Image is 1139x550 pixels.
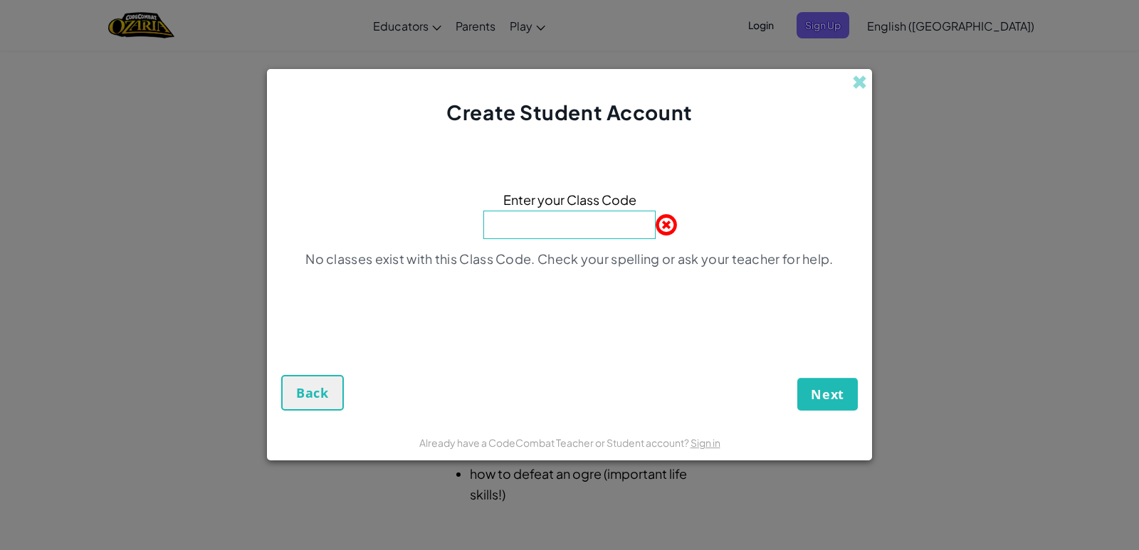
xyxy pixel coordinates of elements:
button: Back [281,375,344,411]
span: Create Student Account [446,100,692,125]
span: Next [811,386,844,403]
span: Already have a CodeCombat Teacher or Student account? [419,436,691,449]
span: Enter your Class Code [503,189,636,210]
span: Back [296,384,329,401]
button: Next [797,378,858,411]
p: No classes exist with this Class Code. Check your spelling or ask your teacher for help. [305,250,833,268]
a: Sign in [691,436,720,449]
